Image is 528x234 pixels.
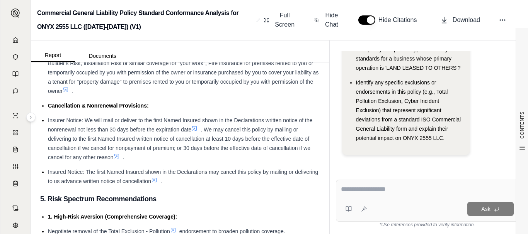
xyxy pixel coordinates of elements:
[11,8,20,18] img: Expand sidebar
[356,79,461,141] span: Identify any specific exclusions or endorsements in this policy (e.g., Total Pollution Exclusion,...
[324,11,340,29] span: Hide Chat
[75,50,130,62] button: Documents
[336,222,519,228] div: *Use references provided to verify information.
[519,111,525,139] span: CONTENTS
[274,11,296,29] span: Full Screen
[37,6,253,34] h2: Commercial General Liability Policy Standard Conformance Analysis for ONYX 2555 LLC ([DATE]-[DATE...
[437,12,483,28] button: Download
[40,192,320,206] h3: 5. Risk Spectrum Recommendations
[5,108,26,123] a: Single Policy
[378,15,422,25] span: Hide Citations
[48,169,318,184] span: Insured Notice: The first Named Insured shown in the Declarations may cancel this policy by maili...
[8,5,23,21] button: Expand sidebar
[31,49,75,62] button: Report
[26,113,36,122] button: Expand sidebar
[5,200,26,216] a: Contract Analysis
[5,83,26,99] a: Chat
[453,15,480,25] span: Download
[5,217,26,233] a: Legal Search Engine
[5,49,26,65] a: Documents Vault
[123,154,124,160] span: .
[5,159,26,174] a: Custom Report
[5,32,26,48] a: Home
[160,178,162,184] span: .
[311,8,343,32] button: Hide Chat
[467,202,514,216] button: Ask
[48,103,149,109] span: Cancellation & Nonrenewal Provisions:
[5,66,26,82] a: Prompt Library
[72,88,73,94] span: .
[5,125,26,140] a: Policy Comparisons
[48,117,312,133] span: Insurer Notice: We will mail or deliver to the first Named Insured shown in the Declarations writ...
[261,8,299,32] button: Full Screen
[481,206,490,212] span: Ask
[48,51,319,94] span: . This insurance is primary except when the policy is Fire, Extended Coverage, Builder's Risk, In...
[48,214,177,220] span: 1. High-Risk Aversion (Comprehensive Coverage):
[48,126,310,160] span: . We may cancel this policy by mailing or delivering to the first Named Insured written notice of...
[5,176,26,191] a: Coverage Table
[5,142,26,157] a: Claim Coverage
